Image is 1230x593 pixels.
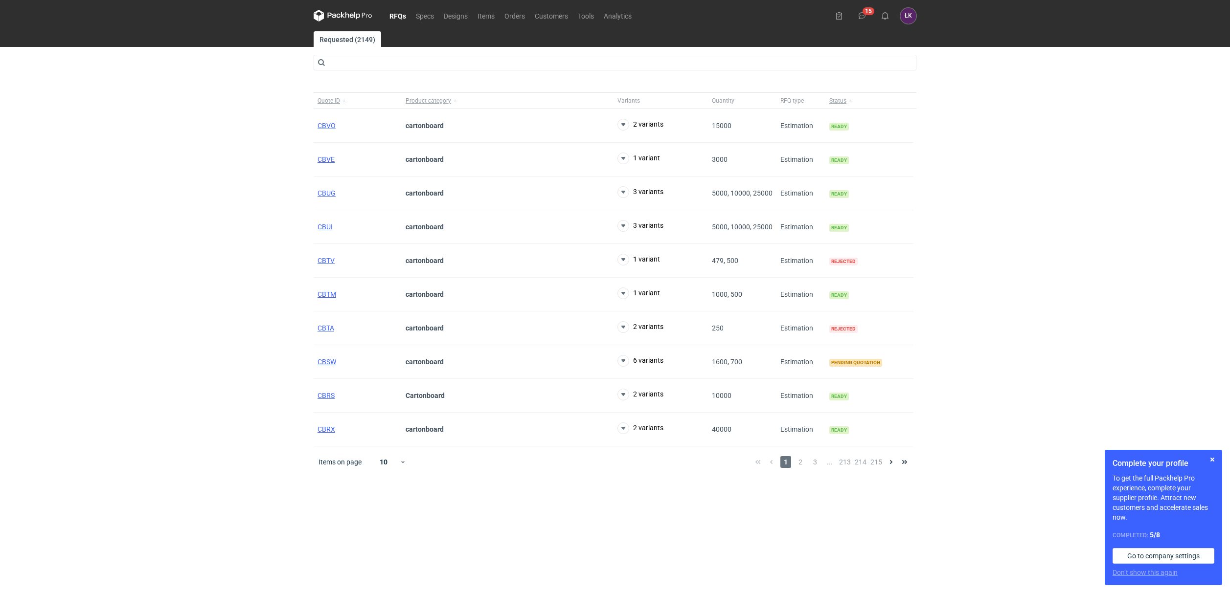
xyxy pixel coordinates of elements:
span: Ready [829,393,849,400]
p: To get the full Packhelp Pro experience, complete your supplier profile. Attract new customers an... [1113,473,1214,522]
a: CBVO [318,122,336,130]
span: Status [829,97,846,105]
a: Customers [530,10,573,22]
span: 10000 [712,392,731,399]
span: 479, 500 [712,257,738,264]
span: Ready [829,426,849,434]
span: 1600, 700 [712,358,742,366]
button: ŁK [900,8,916,24]
div: Łukasz Kowalski [900,8,916,24]
a: Specs [411,10,439,22]
button: Status [825,93,913,109]
button: 3 variants [617,220,663,232]
a: Items [473,10,500,22]
span: Quote ID [318,97,340,105]
a: CBRS [318,392,335,399]
button: Skip for now [1207,454,1218,465]
a: CBRX [318,425,335,433]
a: Analytics [599,10,637,22]
span: Rejected [829,258,858,265]
a: CBTM [318,290,336,298]
span: Items on page [319,457,362,467]
button: 2 variants [617,422,663,434]
div: Estimation [776,345,825,379]
span: Pending quotation [829,359,882,367]
a: Designs [439,10,473,22]
span: RFQ type [780,97,804,105]
div: Estimation [776,244,825,278]
button: 2 variants [617,389,663,400]
a: CBUI [318,223,333,231]
button: 2 variants [617,321,663,333]
a: Tools [573,10,599,22]
button: Don’t show this again [1113,568,1178,577]
strong: cartonboard [406,155,444,163]
div: Estimation [776,311,825,345]
a: CBTA [318,324,334,332]
strong: cartonboard [406,324,444,332]
span: Ready [829,156,849,164]
span: Ready [829,291,849,299]
span: Variants [617,97,640,105]
strong: cartonboard [406,290,444,298]
span: Ready [829,190,849,198]
button: 3 variants [617,186,663,198]
span: 5000, 10000, 25000 [712,223,773,231]
strong: cartonboard [406,257,444,264]
span: 2 [795,456,806,468]
a: CBUG [318,189,336,197]
span: 15000 [712,122,731,130]
div: Estimation [776,379,825,413]
span: 250 [712,324,724,332]
div: Estimation [776,109,825,143]
span: 3 [810,456,820,468]
a: Orders [500,10,530,22]
button: 1 variant [617,287,660,299]
h1: Complete your profile [1113,458,1214,469]
button: 6 variants [617,355,663,367]
div: Estimation [776,413,825,446]
a: CBVE [318,155,335,163]
a: CBSW [318,358,336,366]
strong: cartonboard [406,425,444,433]
div: Estimation [776,143,825,176]
div: Estimation [776,176,825,210]
div: Estimation [776,210,825,244]
strong: 5 / 8 [1150,531,1160,539]
strong: cartonboard [406,122,444,130]
span: Ready [829,123,849,131]
a: Requested (2149) [314,31,381,47]
div: Completed: [1113,530,1214,540]
a: CBTV [318,257,335,264]
button: Quote ID [314,93,402,109]
span: 1 [780,456,791,468]
span: 213 [839,456,851,468]
a: Go to company settings [1113,548,1214,564]
strong: cartonboard [406,223,444,231]
span: 215 [870,456,882,468]
span: 1000, 500 [712,290,742,298]
span: 40000 [712,425,731,433]
span: 5000, 10000, 25000 [712,189,773,197]
span: 214 [855,456,866,468]
span: Product category [406,97,451,105]
div: 10 [368,455,400,469]
button: 15 [854,8,870,23]
a: RFQs [385,10,411,22]
button: 1 variant [617,254,660,265]
strong: cartonboard [406,189,444,197]
strong: cartonboard [406,358,444,366]
button: 2 variants [617,119,663,131]
span: Rejected [829,325,858,333]
button: 1 variant [617,153,660,164]
span: Ready [829,224,849,232]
